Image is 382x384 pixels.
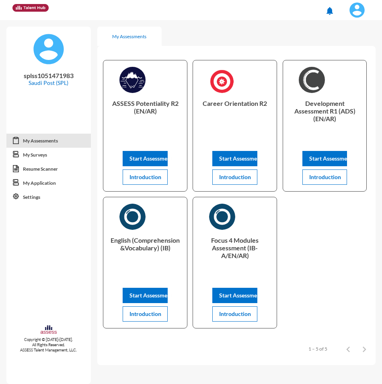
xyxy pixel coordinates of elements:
a: My Application [6,176,91,190]
a: Start Assessment [123,292,168,299]
img: ASSESS_Potentiality_R2_1725966368866 [119,67,146,93]
img: assesscompany-logo.png [40,325,57,335]
p: Saudi Post (SPL) [13,79,84,86]
img: Career_Orientation_R2_1725960277734 [209,67,235,96]
div: 1 – 5 of 5 [308,346,327,352]
span: Start Assessment [219,292,262,299]
img: default%20profile%20image.svg [33,33,65,65]
span: Start Assessment [129,292,173,299]
button: Introduction [212,169,257,185]
button: Start Assessment [123,288,168,303]
a: My Surveys [6,148,91,162]
mat-icon: notifications [325,6,335,16]
button: Start Assessment [123,151,168,166]
div: My Assessments [112,33,146,39]
a: My Assessments [6,134,91,148]
p: Focus 4 Modules Assessment (IB- A/EN/AR) [199,236,270,268]
p: English (Comprehension &Vocabulary) (IB) [110,236,181,268]
span: Introduction [309,173,341,180]
button: Previous page [340,341,356,357]
p: Development Assessment R1 (ADS) (EN/AR) [290,99,360,132]
span: Introduction [129,310,161,317]
a: Start Assessment [212,292,257,299]
span: Introduction [219,310,251,317]
button: Introduction [302,169,347,185]
a: Settings [6,190,91,204]
a: Resume Scanner [6,162,91,176]
button: Next page [356,341,372,357]
button: Start Assessment [212,151,257,166]
img: English_(Comprehension_&Vocabulary)_(IB)_1730317988001 [119,204,146,230]
p: splss1051471983 [13,72,84,79]
button: Introduction [123,169,168,185]
a: Start Assessment [123,155,168,162]
a: Start Assessment [302,155,347,162]
img: AR)_1730316400291 [209,204,235,230]
span: Start Assessment [309,155,352,162]
button: Start Assessment [212,288,257,303]
button: Introduction [212,306,257,322]
button: Introduction [123,306,168,322]
span: Introduction [129,173,161,180]
span: Introduction [219,173,251,180]
p: ASSESS Potentiality R2 (EN/AR) [110,99,181,132]
p: Career Orientation R2 [199,99,270,132]
a: Start Assessment [212,155,257,162]
p: Copyright © [DATE]-[DATE]. All Rights Reserved. ASSESS Talent Management, LLC. [6,337,91,353]
span: Start Assessment [129,155,173,162]
button: Start Assessment [302,151,347,166]
img: AR)_1726044597422 [299,67,325,93]
span: Start Assessment [219,155,262,162]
